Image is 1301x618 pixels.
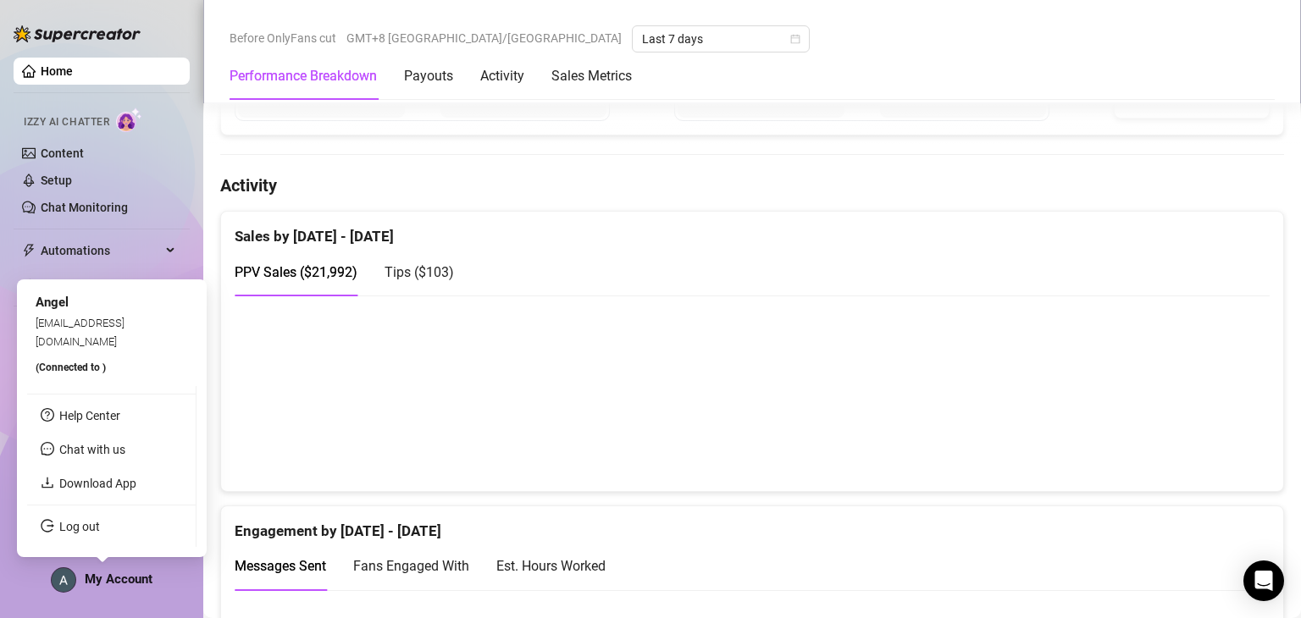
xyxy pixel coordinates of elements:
[59,477,136,490] a: Download App
[52,568,75,592] img: ACg8ocIpWzLmD3A5hmkSZfBJcT14Fg8bFGaqbLo-Z0mqyYAWwTjPNSU=s96-c
[59,520,100,533] a: Log out
[235,264,357,280] span: PPV Sales ( $21,992 )
[496,555,606,577] div: Est. Hours Worked
[24,114,109,130] span: Izzy AI Chatter
[36,295,69,310] span: Angel
[59,443,125,456] span: Chat with us
[230,25,336,51] span: Before OnlyFans cut
[480,66,524,86] div: Activity
[346,25,622,51] span: GMT+8 [GEOGRAPHIC_DATA]/[GEOGRAPHIC_DATA]
[642,26,800,52] span: Last 7 days
[36,361,106,373] span: (Connected to )
[235,212,1270,248] div: Sales by [DATE] - [DATE]
[235,558,326,574] span: Messages Sent
[59,409,120,422] a: Help Center
[14,25,141,42] img: logo-BBDzfeDw.svg
[41,174,72,187] a: Setup
[353,558,469,574] span: Fans Engaged With
[22,244,36,257] span: thunderbolt
[220,174,1284,197] h4: Activity
[790,34,800,44] span: calendar
[41,146,84,160] a: Content
[235,506,1270,543] div: Engagement by [DATE] - [DATE]
[551,66,632,86] div: Sales Metrics
[85,571,152,587] span: My Account
[116,108,142,132] img: AI Chatter
[385,264,454,280] span: Tips ( $103 )
[41,271,161,298] span: Chat Copilot
[404,66,453,86] div: Payouts
[36,316,125,347] span: [EMAIL_ADDRESS][DOMAIN_NAME]
[41,442,54,455] span: message
[41,237,161,264] span: Automations
[27,513,196,540] li: Log out
[41,201,128,214] a: Chat Monitoring
[230,66,377,86] div: Performance Breakdown
[1243,560,1284,601] div: Open Intercom Messenger
[41,64,73,78] a: Home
